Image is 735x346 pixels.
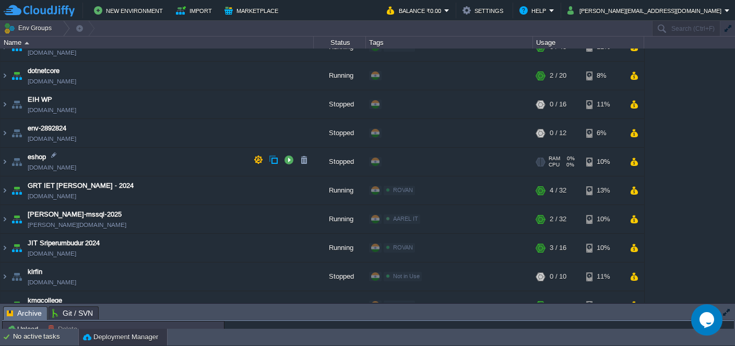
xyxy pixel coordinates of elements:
[224,4,281,17] button: Marketplace
[94,4,166,17] button: New Environment
[314,176,366,205] div: Running
[9,291,24,319] img: AMDAwAAAACH5BAEAAAAALAAAAAABAAEAAAICRAEAOw==
[28,267,42,277] a: klrfin
[1,263,9,291] img: AMDAwAAAACH5BAEAAAAALAAAAAABAAEAAAICRAEAOw==
[586,90,620,118] div: 11%
[1,62,9,90] img: AMDAwAAAACH5BAEAAAAALAAAAAABAAEAAAICRAEAOw==
[9,234,24,262] img: AMDAwAAAACH5BAEAAAAALAAAAAABAAEAAAICRAEAOw==
[691,304,725,336] iframe: chat widget
[314,205,366,233] div: Running
[28,191,76,201] a: [DOMAIN_NAME]
[52,307,93,319] span: Git / SVN
[549,156,560,162] span: RAM
[393,216,418,222] span: AAREL IT
[28,105,76,115] a: [DOMAIN_NAME]
[9,263,24,291] img: AMDAwAAAACH5BAEAAAAALAAAAAABAAEAAAICRAEAOw==
[550,176,566,205] div: 4 / 32
[28,94,52,105] a: EIH WP
[28,220,126,230] a: [PERSON_NAME][DOMAIN_NAME]
[550,234,566,262] div: 3 / 16
[586,62,620,90] div: 8%
[586,291,620,319] div: 26%
[393,273,420,279] span: Not in Use
[393,187,413,193] span: ROVAN
[28,238,100,248] a: JIT Sriperumbudur 2024
[9,62,24,90] img: AMDAwAAAACH5BAEAAAAALAAAAAABAAEAAAICRAEAOw==
[28,152,46,162] a: eshop
[28,76,76,87] a: [DOMAIN_NAME]
[586,234,620,262] div: 10%
[1,291,9,319] img: AMDAwAAAACH5BAEAAAAALAAAAAABAAEAAAICRAEAOw==
[9,176,24,205] img: AMDAwAAAACH5BAEAAAAALAAAAAABAAEAAAICRAEAOw==
[28,162,76,173] a: [DOMAIN_NAME]
[1,176,9,205] img: AMDAwAAAACH5BAEAAAAALAAAAAABAAEAAAICRAEAOw==
[550,119,566,147] div: 0 / 12
[534,37,644,49] div: Usage
[314,90,366,118] div: Stopped
[9,205,24,233] img: AMDAwAAAACH5BAEAAAAALAAAAAABAAEAAAICRAEAOw==
[28,66,60,76] a: dotnetcore
[83,332,158,342] button: Deployment Manager
[550,263,566,291] div: 0 / 10
[13,329,78,345] div: No active tasks
[25,42,29,44] img: AMDAwAAAACH5BAEAAAAALAAAAAABAAEAAAICRAEAOw==
[4,21,55,35] button: Env Groups
[7,324,41,333] button: Upload
[393,244,413,250] span: ROVAN
[1,119,9,147] img: AMDAwAAAACH5BAEAAAAALAAAAAABAAEAAAICRAEAOw==
[314,148,366,176] div: Stopped
[564,156,575,162] span: 0%
[387,4,444,17] button: Balance ₹0.00
[28,123,66,134] a: env-2892824
[1,37,313,49] div: Name
[1,205,9,233] img: AMDAwAAAACH5BAEAAAAALAAAAAABAAEAAAICRAEAOw==
[1,148,9,176] img: AMDAwAAAACH5BAEAAAAALAAAAAABAAEAAAICRAEAOw==
[28,277,76,288] a: [DOMAIN_NAME]
[314,291,366,319] div: Running
[4,4,75,17] img: CloudJiffy
[9,148,24,176] img: AMDAwAAAACH5BAEAAAAALAAAAAABAAEAAAICRAEAOw==
[366,37,532,49] div: Tags
[567,4,725,17] button: [PERSON_NAME][EMAIL_ADDRESS][DOMAIN_NAME]
[314,119,366,147] div: Stopped
[586,176,620,205] div: 13%
[586,205,620,233] div: 10%
[586,119,620,147] div: 6%
[550,291,566,319] div: 6 / 32
[314,62,366,90] div: Running
[586,148,620,176] div: 10%
[519,4,549,17] button: Help
[463,4,506,17] button: Settings
[314,234,366,262] div: Running
[314,37,365,49] div: Status
[28,47,76,58] a: [DOMAIN_NAME]
[393,302,413,308] span: ROVAN
[7,307,42,320] span: Archive
[28,134,76,144] a: [DOMAIN_NAME]
[28,181,134,191] a: GRT IET [PERSON_NAME] - 2024
[9,90,24,118] img: AMDAwAAAACH5BAEAAAAALAAAAAABAAEAAAICRAEAOw==
[550,90,566,118] div: 0 / 16
[549,162,560,168] span: CPU
[9,119,24,147] img: AMDAwAAAACH5BAEAAAAALAAAAAABAAEAAAICRAEAOw==
[314,263,366,291] div: Stopped
[28,248,76,259] a: [DOMAIN_NAME]
[28,295,62,306] a: kmgcollege
[586,263,620,291] div: 11%
[564,162,574,168] span: 0%
[28,209,122,220] a: [PERSON_NAME]-mssql-2025
[550,62,566,90] div: 2 / 20
[176,4,215,17] button: Import
[48,324,80,333] button: Delete
[1,90,9,118] img: AMDAwAAAACH5BAEAAAAALAAAAAABAAEAAAICRAEAOw==
[1,234,9,262] img: AMDAwAAAACH5BAEAAAAALAAAAAABAAEAAAICRAEAOw==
